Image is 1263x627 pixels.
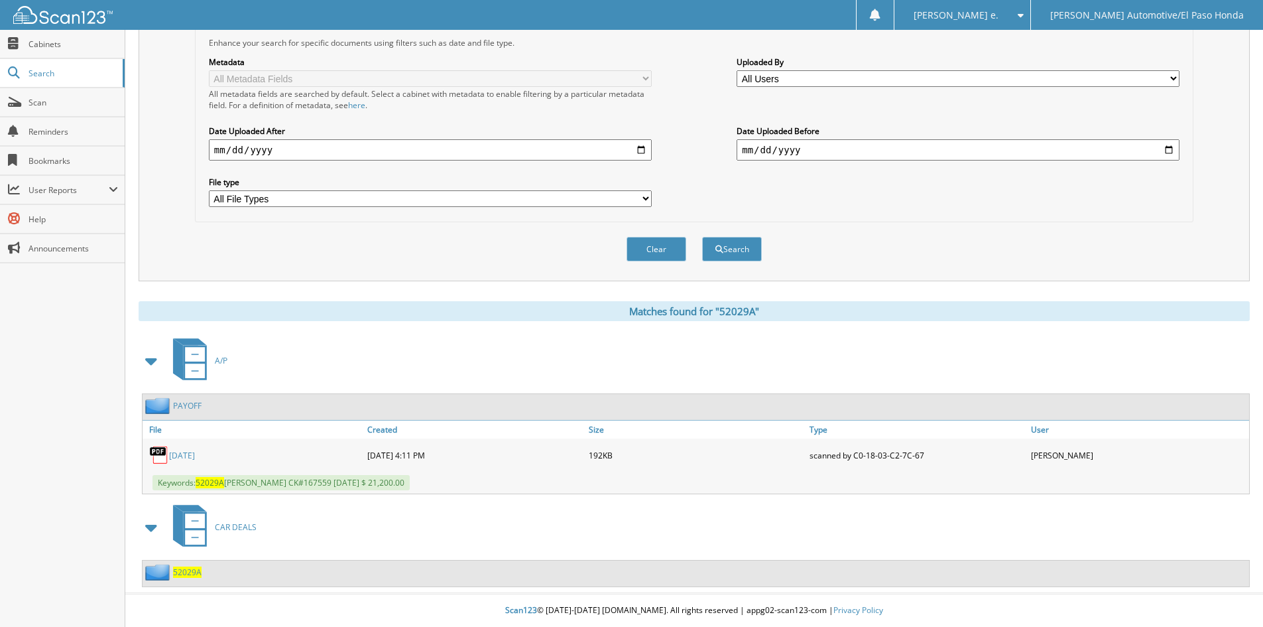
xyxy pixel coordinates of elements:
[585,442,807,468] div: 192KB
[364,442,585,468] div: [DATE] 4:11 PM
[139,301,1250,321] div: Matches found for "52029A"
[29,97,118,108] span: Scan
[806,442,1028,468] div: scanned by C0-18-03-C2-7C-67
[585,421,807,439] a: Size
[29,126,118,137] span: Reminders
[914,11,998,19] span: [PERSON_NAME] e.
[833,604,883,616] a: Privacy Policy
[152,475,410,490] span: Keywords: [PERSON_NAME] CK#167559 [DATE] $ 21,200.00
[737,125,1179,137] label: Date Uploaded Before
[29,243,118,254] span: Announcements
[702,237,762,261] button: Search
[209,139,652,161] input: start
[215,522,257,533] span: CAR DEALS
[173,400,202,411] a: PAYOFF
[202,37,1186,48] div: Enhance your search for specific documents using filters such as date and file type.
[29,38,118,50] span: Cabinets
[29,184,109,196] span: User Reports
[1028,421,1249,439] a: User
[1028,442,1249,468] div: [PERSON_NAME]
[348,100,365,111] a: here
[145,397,173,414] img: folder2.png
[29,214,118,225] span: Help
[1050,11,1244,19] span: [PERSON_NAME] Automotive/El Paso Honda
[806,421,1028,439] a: Type
[29,68,116,79] span: Search
[169,450,195,461] a: [DATE]
[165,334,227,387] a: A/P
[145,564,173,581] img: folder2.png
[737,56,1179,68] label: Uploaded By
[209,56,652,68] label: Metadata
[196,477,224,488] span: 52029A
[143,421,364,439] a: File
[149,445,169,465] img: PDF.png
[505,604,537,616] span: Scan123
[209,125,652,137] label: Date Uploaded After
[13,6,113,24] img: scan123-logo-white.svg
[627,237,686,261] button: Clear
[209,176,652,188] label: File type
[29,155,118,167] span: Bookmarks
[215,355,227,366] span: A/P
[165,501,257,553] a: CAR DEALS
[364,421,585,439] a: Created
[173,567,202,578] a: 52029A
[737,139,1179,161] input: end
[125,594,1263,627] div: © [DATE]-[DATE] [DOMAIN_NAME]. All rights reserved | appg02-scan123-com |
[209,88,652,111] div: All metadata fields are searched by default. Select a cabinet with metadata to enable filtering b...
[1197,563,1263,627] iframe: Chat Widget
